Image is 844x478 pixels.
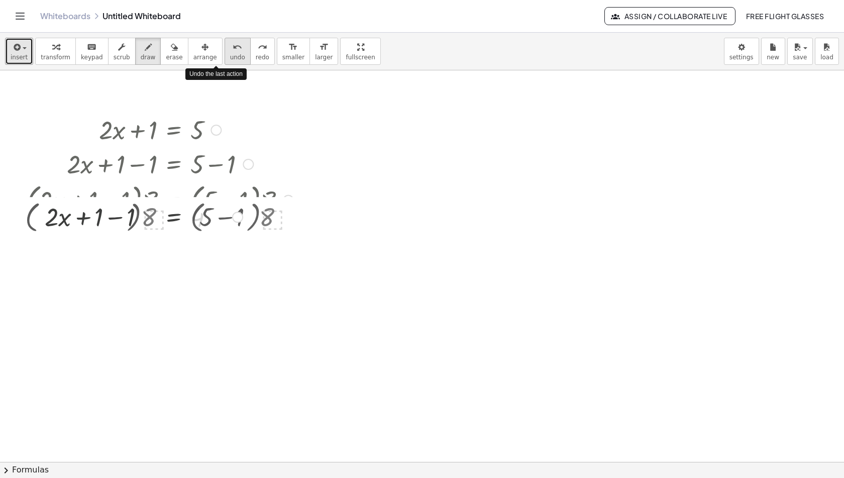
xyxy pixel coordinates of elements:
[225,38,251,65] button: undoundo
[166,54,182,61] span: erase
[193,54,217,61] span: arrange
[340,38,380,65] button: fullscreen
[737,7,832,25] button: free flight glasses
[282,54,304,61] span: smaller
[87,41,96,53] i: keyboard
[767,54,779,61] span: new
[820,54,833,61] span: load
[729,54,754,61] span: settings
[75,38,109,65] button: keyboardkeypad
[40,11,90,21] a: Whiteboards
[185,68,247,80] div: Undo the last action
[141,54,156,61] span: draw
[346,54,375,61] span: fullscreen
[12,8,28,24] button: Toggle navigation
[724,38,759,65] button: settings
[250,38,275,65] button: redoredo
[135,38,161,65] button: draw
[233,41,242,53] i: undo
[746,12,824,21] span: free flight glasses
[81,54,103,61] span: keypad
[35,38,76,65] button: transform
[160,38,188,65] button: erase
[309,38,338,65] button: format_sizelarger
[613,12,727,21] span: Assign / Collaborate Live
[288,41,298,53] i: format_size
[108,38,136,65] button: scrub
[315,54,333,61] span: larger
[815,38,839,65] button: load
[258,41,267,53] i: redo
[277,38,310,65] button: format_sizesmaller
[114,54,130,61] span: scrub
[188,38,223,65] button: arrange
[604,7,735,25] button: Assign / Collaborate Live
[256,54,269,61] span: redo
[5,38,33,65] button: insert
[41,54,70,61] span: transform
[787,38,813,65] button: save
[319,41,329,53] i: format_size
[761,38,785,65] button: new
[230,54,245,61] span: undo
[793,54,807,61] span: save
[11,54,28,61] span: insert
